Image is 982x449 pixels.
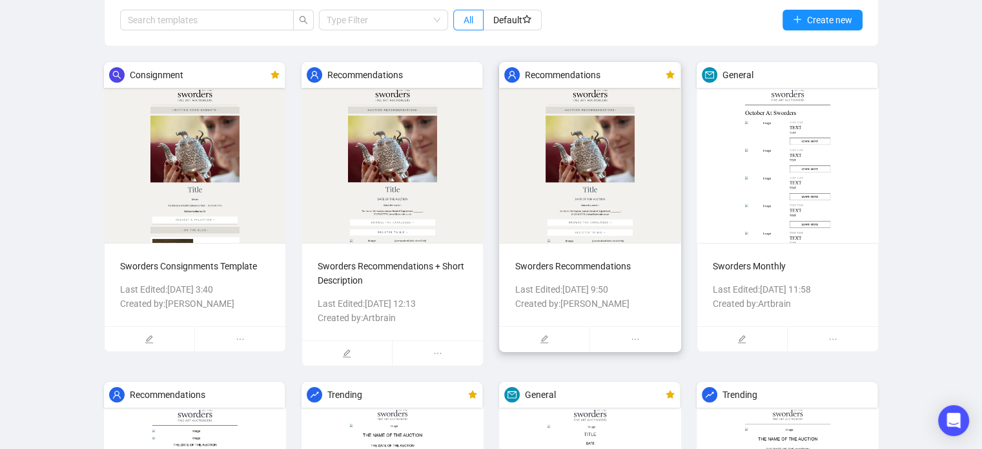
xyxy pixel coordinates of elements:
img: 66588986f5e92bd96eb0e5b9 [499,62,681,243]
button: Create new [783,10,863,30]
span: rise [705,390,714,399]
span: edit [737,335,746,344]
span: user [310,70,319,79]
p: Created by: [PERSON_NAME] [515,297,665,311]
img: 666709d6f855b6a959f78528 [104,62,286,243]
span: Trending [327,388,362,402]
span: Create new [807,13,852,27]
p: Sworders Consignments Template [120,259,270,273]
span: ellipsis [590,327,680,351]
img: 686e4b186be4bea9e3a5a07d [302,62,484,243]
input: Search templates [120,10,294,30]
p: Last Edited: [DATE] 11:58 [713,282,863,297]
span: star [522,15,531,24]
span: ellipsis [393,341,483,366]
p: Sworders Monthly [713,259,863,273]
span: star [468,390,477,399]
p: Last Edited: [DATE] 12:13 [318,297,467,311]
span: ellipsis [788,327,878,351]
span: Default [493,15,531,25]
span: General [525,388,556,402]
span: rise [310,390,319,399]
span: ellipsis [195,327,285,351]
span: Recommendations [525,68,600,82]
span: Consignment [130,68,183,82]
p: Last Edited: [DATE] 3:40 [120,282,270,297]
p: Created by: [PERSON_NAME] [120,297,270,311]
span: All [464,15,473,25]
span: star [666,70,675,79]
p: Created by: Artbrain [713,297,863,311]
span: search [112,70,121,79]
span: Trending [722,388,757,402]
span: edit [540,335,549,344]
p: Created by: Artbrain [318,311,467,325]
span: mail [507,390,517,399]
span: search [299,16,308,25]
span: star [666,390,675,399]
p: Last Edited: [DATE] 9:50 [515,282,665,297]
span: user [507,70,517,79]
img: 617baf58cbb93becc9714de5 [697,62,879,243]
div: Open Intercom Messenger [938,405,969,436]
p: Sworders Recommendations [515,259,665,273]
span: Recommendations [327,68,403,82]
span: General [722,68,753,82]
span: user [112,390,121,399]
span: edit [145,335,154,344]
p: Sworders Recommendations + Short Description [318,259,467,287]
span: edit [342,349,351,358]
span: star [271,70,280,79]
span: mail [705,70,714,79]
span: Recommendations [130,388,205,402]
span: plus [793,15,802,24]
